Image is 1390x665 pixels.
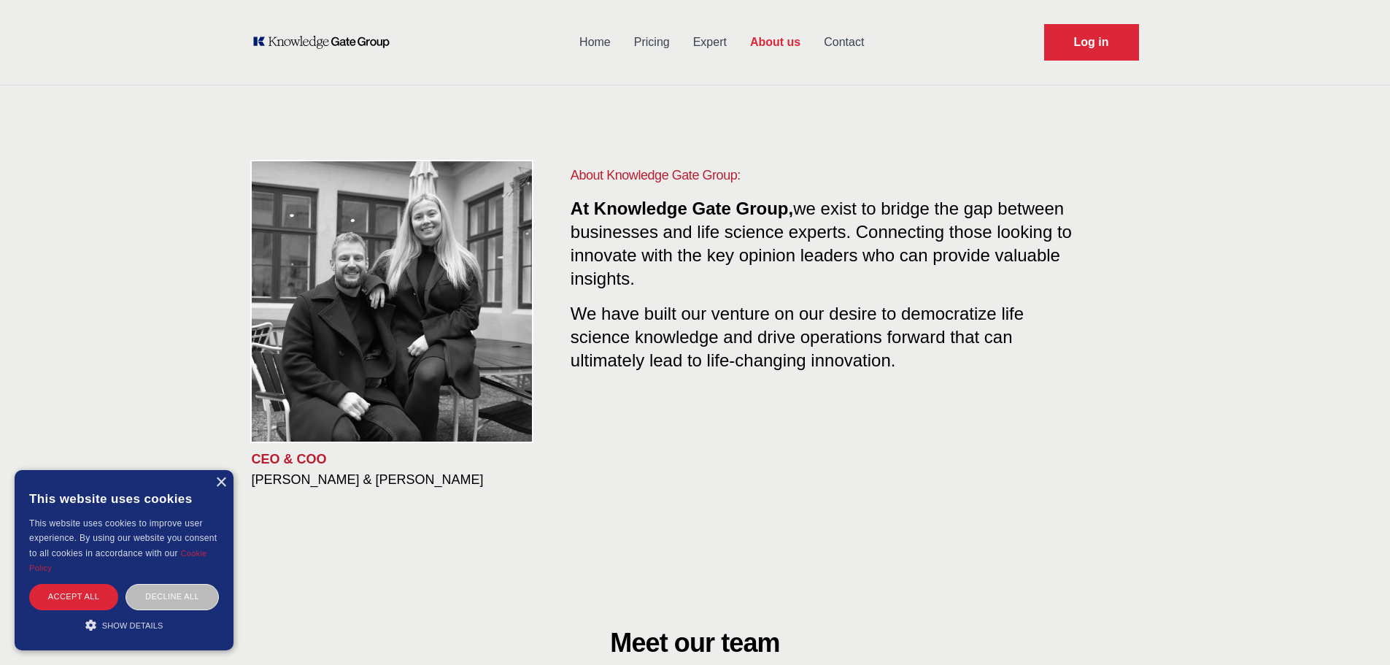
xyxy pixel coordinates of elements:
[215,477,226,488] div: Close
[252,161,532,442] img: KOL management, KEE, Therapy area experts
[571,165,1081,185] h1: About Knowledge Gate Group:
[738,23,812,61] a: About us
[29,518,217,558] span: This website uses cookies to improve user experience. By using our website you consent to all coo...
[1044,24,1139,61] a: Request Demo
[252,35,400,50] a: KOL Knowledge Platform: Talk to Key External Experts (KEE)
[812,23,876,61] a: Contact
[682,23,738,61] a: Expert
[568,23,622,61] a: Home
[29,481,219,516] div: This website uses cookies
[571,199,793,218] span: At Knowledge Gate Group,
[29,618,219,632] div: Show details
[252,471,547,488] h3: [PERSON_NAME] & [PERSON_NAME]
[102,621,163,630] span: Show details
[29,584,118,610] div: Accept all
[571,298,1024,370] span: We have built our venture on our desire to democratize life science knowledge and drive operation...
[571,199,1072,288] span: we exist to bridge the gap between businesses and life science experts. Connecting those looking ...
[29,549,207,572] a: Cookie Policy
[1317,595,1390,665] iframe: Chat Widget
[126,584,219,610] div: Decline all
[252,450,547,468] p: CEO & COO
[322,629,1069,658] h2: Meet our team
[622,23,682,61] a: Pricing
